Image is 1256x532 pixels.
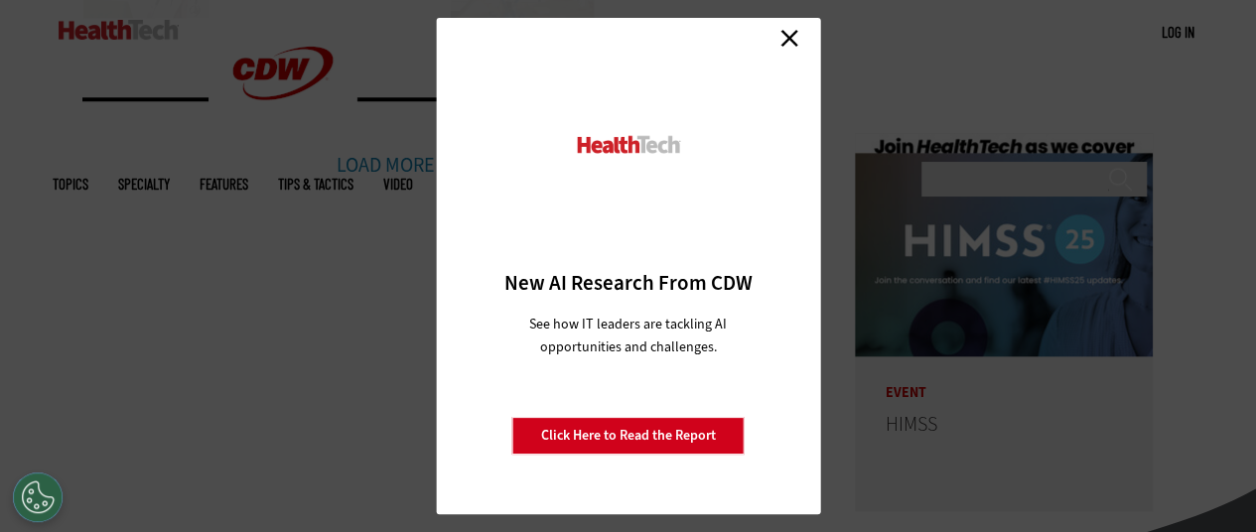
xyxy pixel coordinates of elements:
[471,269,785,297] h3: New AI Research From CDW
[774,23,804,53] a: Close
[574,134,682,155] img: HealthTech_0.png
[13,472,63,522] div: Cookies Settings
[505,313,751,358] p: See how IT leaders are tackling AI opportunities and challenges.
[512,417,745,455] a: Click Here to Read the Report
[13,472,63,522] button: Open Preferences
